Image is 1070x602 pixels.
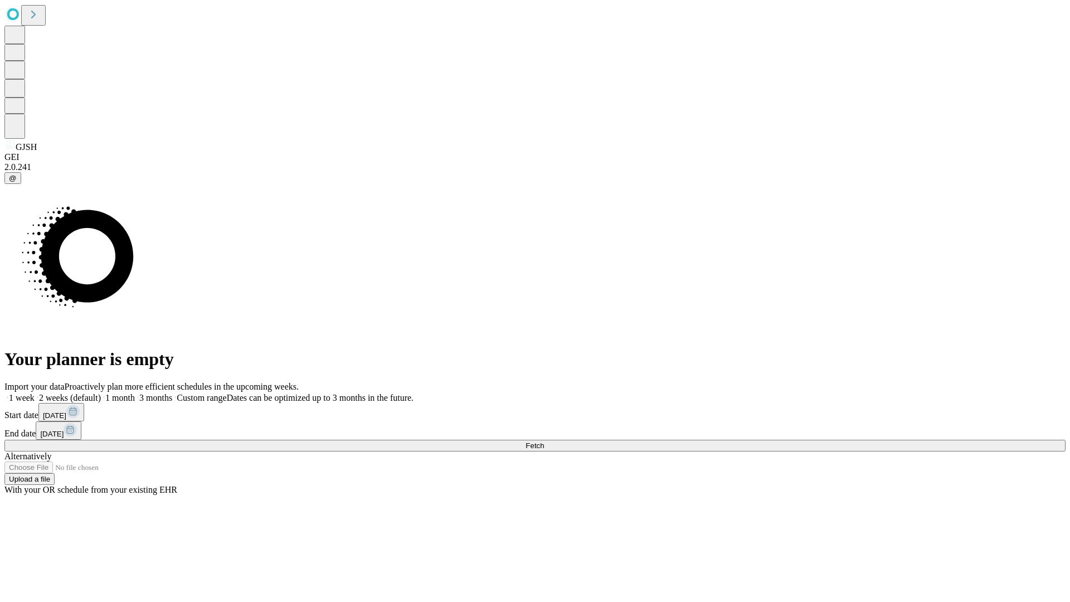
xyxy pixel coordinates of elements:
span: Dates can be optimized up to 3 months in the future. [227,393,414,402]
span: Custom range [177,393,226,402]
span: [DATE] [40,430,64,438]
span: 1 month [105,393,135,402]
button: Upload a file [4,473,55,485]
span: 3 months [139,393,172,402]
span: Import your data [4,382,65,391]
span: @ [9,174,17,182]
span: 2 weeks (default) [39,393,101,402]
span: Proactively plan more efficient schedules in the upcoming weeks. [65,382,299,391]
div: 2.0.241 [4,162,1066,172]
span: With your OR schedule from your existing EHR [4,485,177,494]
span: [DATE] [43,411,66,420]
span: Fetch [526,441,544,450]
div: Start date [4,403,1066,421]
button: Fetch [4,440,1066,452]
h1: Your planner is empty [4,349,1066,370]
span: Alternatively [4,452,51,461]
span: 1 week [9,393,35,402]
div: End date [4,421,1066,440]
button: [DATE] [36,421,81,440]
div: GEI [4,152,1066,162]
span: GJSH [16,142,37,152]
button: @ [4,172,21,184]
button: [DATE] [38,403,84,421]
